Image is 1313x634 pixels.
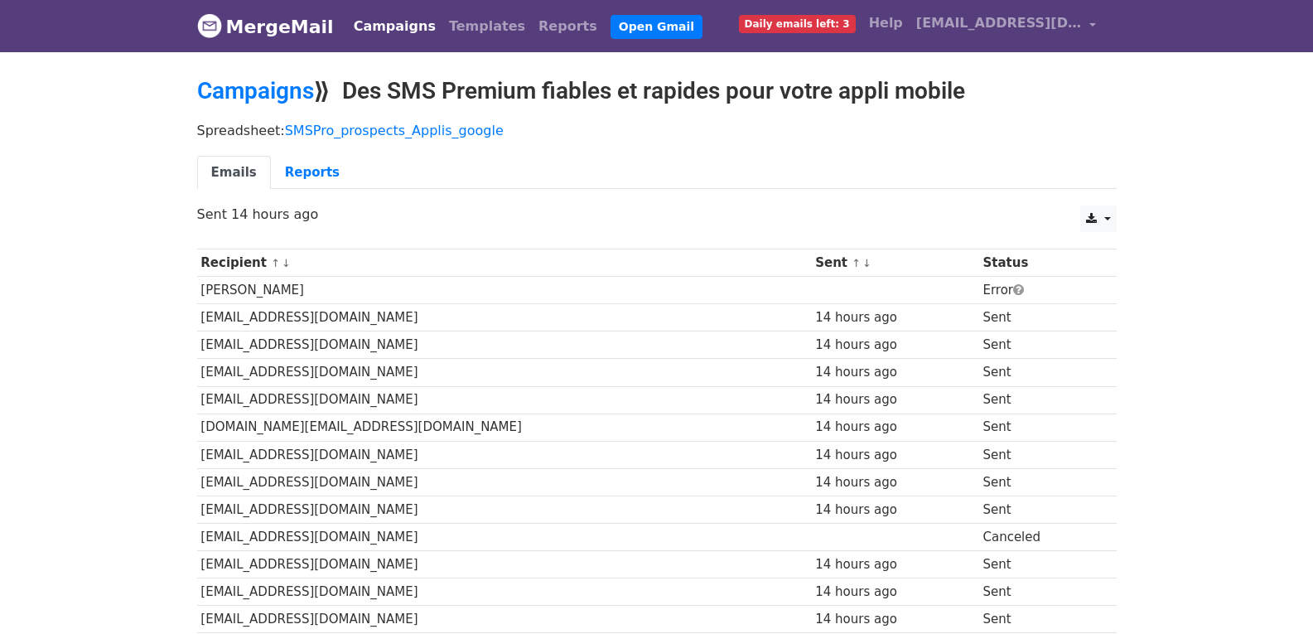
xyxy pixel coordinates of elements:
[197,496,812,523] td: [EMAIL_ADDRESS][DOMAIN_NAME]
[815,336,975,355] div: 14 hours ago
[197,414,812,441] td: [DOMAIN_NAME][EMAIL_ADDRESS][DOMAIN_NAME]
[197,304,812,332] td: [EMAIL_ADDRESS][DOMAIN_NAME]
[732,7,862,40] a: Daily emails left: 3
[815,610,975,629] div: 14 hours ago
[815,555,975,574] div: 14 hours ago
[979,606,1102,633] td: Sent
[862,257,871,269] a: ↓
[979,496,1102,523] td: Sent
[197,606,812,633] td: [EMAIL_ADDRESS][DOMAIN_NAME]
[197,386,812,414] td: [EMAIL_ADDRESS][DOMAIN_NAME]
[442,10,532,43] a: Templates
[910,7,1103,46] a: [EMAIL_ADDRESS][DOMAIN_NAME]
[197,122,1117,139] p: Spreadsheet:
[197,13,222,38] img: MergeMail logo
[815,473,975,492] div: 14 hours ago
[815,308,975,327] div: 14 hours ago
[197,359,812,386] td: [EMAIL_ADDRESS][DOMAIN_NAME]
[852,257,861,269] a: ↑
[979,386,1102,414] td: Sent
[271,257,280,269] a: ↑
[271,156,354,190] a: Reports
[282,257,291,269] a: ↓
[979,578,1102,606] td: Sent
[815,390,975,409] div: 14 hours ago
[979,277,1102,304] td: Error
[197,249,812,277] th: Recipient
[611,15,702,39] a: Open Gmail
[197,551,812,578] td: [EMAIL_ADDRESS][DOMAIN_NAME]
[347,10,442,43] a: Campaigns
[197,206,1117,223] p: Sent 14 hours ago
[197,441,812,468] td: [EMAIL_ADDRESS][DOMAIN_NAME]
[197,9,334,44] a: MergeMail
[862,7,910,40] a: Help
[815,446,975,465] div: 14 hours ago
[916,13,1082,33] span: [EMAIL_ADDRESS][DOMAIN_NAME]
[979,468,1102,496] td: Sent
[979,359,1102,386] td: Sent
[979,414,1102,441] td: Sent
[532,10,604,43] a: Reports
[979,524,1102,551] td: Canceled
[197,156,271,190] a: Emails
[197,524,812,551] td: [EMAIL_ADDRESS][DOMAIN_NAME]
[979,249,1102,277] th: Status
[285,123,504,138] a: SMSPro_prospects_Applis_google
[979,304,1102,332] td: Sent
[979,332,1102,359] td: Sent
[811,249,978,277] th: Sent
[815,583,975,602] div: 14 hours ago
[979,441,1102,468] td: Sent
[979,551,1102,578] td: Sent
[815,363,975,382] div: 14 hours ago
[197,277,812,304] td: [PERSON_NAME]
[197,468,812,496] td: [EMAIL_ADDRESS][DOMAIN_NAME]
[197,332,812,359] td: [EMAIL_ADDRESS][DOMAIN_NAME]
[197,77,1117,105] h2: ⟫ Des SMS Premium fiables et rapides pour votre appli mobile
[197,77,314,104] a: Campaigns
[739,15,856,33] span: Daily emails left: 3
[815,501,975,520] div: 14 hours ago
[197,578,812,606] td: [EMAIL_ADDRESS][DOMAIN_NAME]
[815,418,975,437] div: 14 hours ago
